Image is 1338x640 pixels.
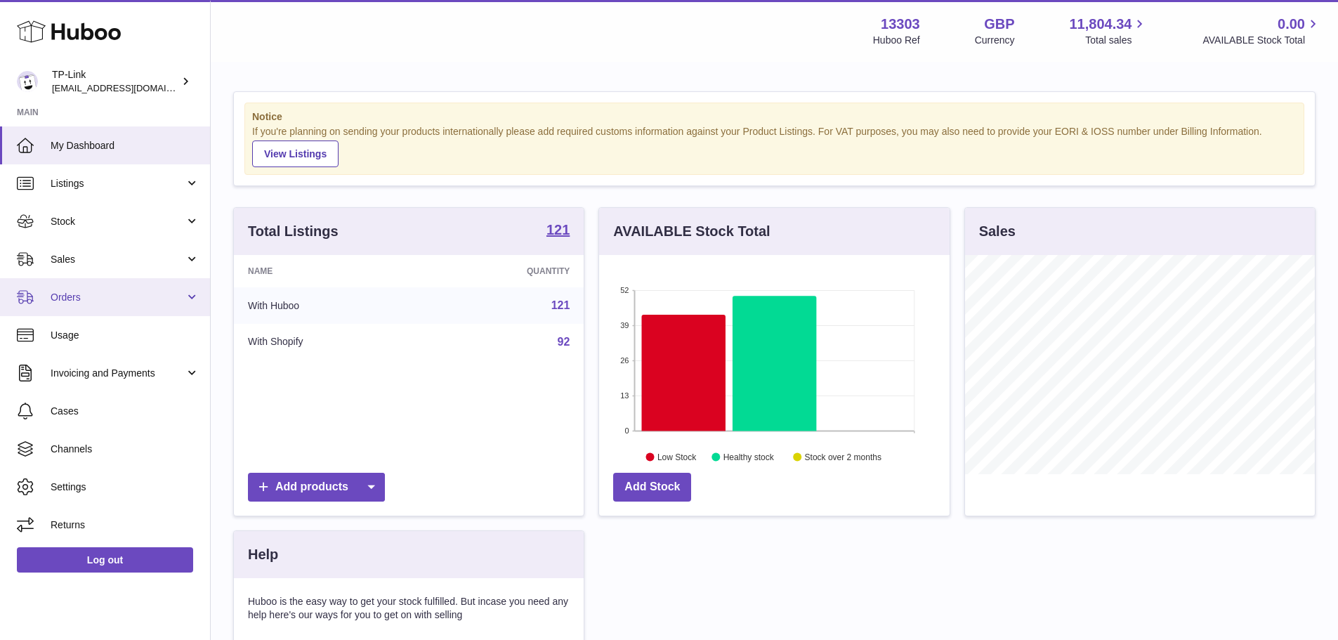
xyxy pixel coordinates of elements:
a: 121 [551,299,570,311]
span: My Dashboard [51,139,199,152]
span: Returns [51,518,199,532]
a: Log out [17,547,193,573]
text: 26 [621,356,629,365]
td: With Shopify [234,324,423,360]
h3: AVAILABLE Stock Total [613,222,770,241]
strong: 121 [546,223,570,237]
span: [EMAIL_ADDRESS][DOMAIN_NAME] [52,82,206,93]
h3: Total Listings [248,222,339,241]
span: AVAILABLE Stock Total [1202,34,1321,47]
span: Usage [51,329,199,342]
td: With Huboo [234,287,423,324]
strong: Notice [252,110,1297,124]
span: Total sales [1085,34,1148,47]
div: TP-Link [52,68,178,95]
span: 11,804.34 [1069,15,1132,34]
text: 39 [621,321,629,329]
text: Low Stock [657,452,697,462]
p: Huboo is the easy way to get your stock fulfilled. But incase you need any help here's our ways f... [248,595,570,622]
a: Add products [248,473,385,502]
a: 92 [558,336,570,348]
h3: Sales [979,222,1016,241]
div: Huboo Ref [873,34,920,47]
th: Quantity [423,255,584,287]
text: Stock over 2 months [805,452,881,462]
text: 13 [621,391,629,400]
span: Cases [51,405,199,418]
a: View Listings [252,141,339,167]
a: 0.00 AVAILABLE Stock Total [1202,15,1321,47]
a: 11,804.34 Total sales [1069,15,1148,47]
span: 0.00 [1278,15,1305,34]
text: 52 [621,286,629,294]
span: Listings [51,177,185,190]
span: Channels [51,443,199,456]
th: Name [234,255,423,287]
text: Healthy stock [723,452,775,462]
a: Add Stock [613,473,691,502]
text: 0 [625,426,629,435]
div: If you're planning on sending your products internationally please add required customs informati... [252,125,1297,167]
div: Currency [975,34,1015,47]
strong: 13303 [881,15,920,34]
span: Orders [51,291,185,304]
img: internalAdmin-13303@internal.huboo.com [17,71,38,92]
span: Sales [51,253,185,266]
span: Settings [51,481,199,494]
strong: GBP [984,15,1014,34]
h3: Help [248,545,278,564]
a: 121 [546,223,570,240]
span: Stock [51,215,185,228]
span: Invoicing and Payments [51,367,185,380]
